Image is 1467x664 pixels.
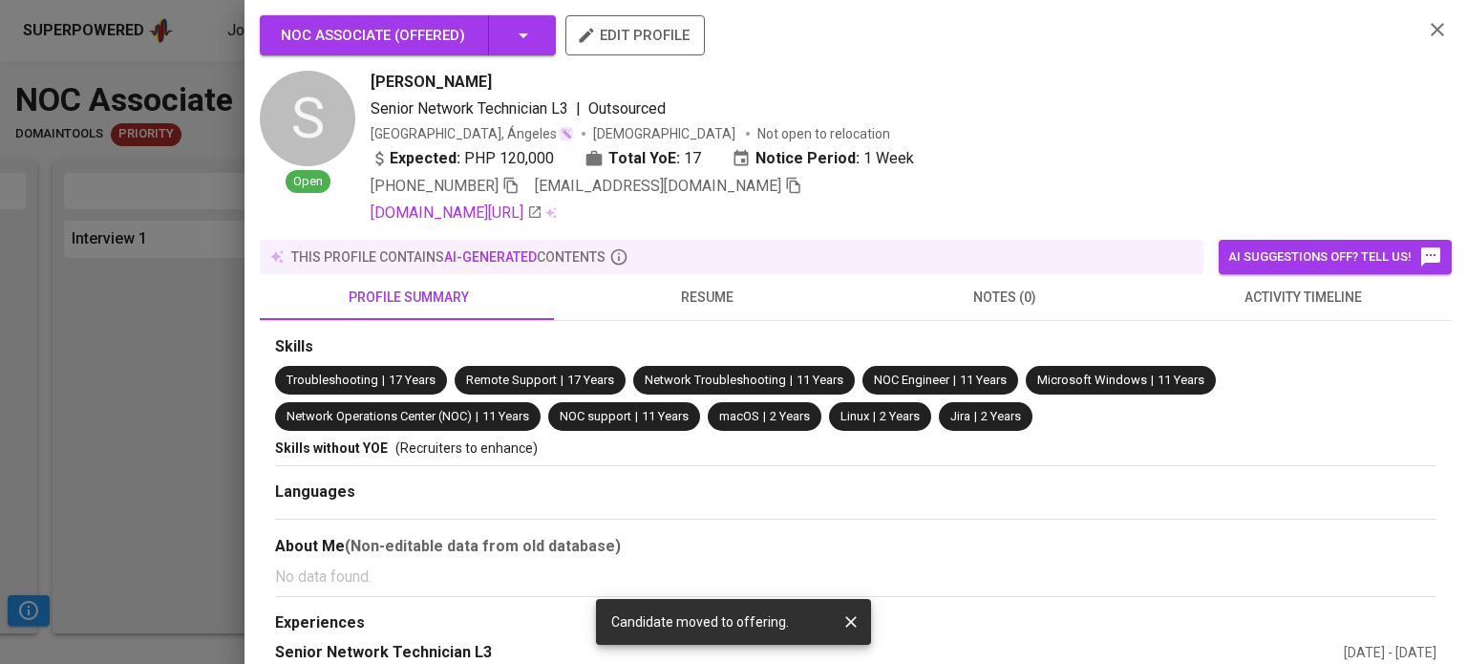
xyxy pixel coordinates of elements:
[611,605,789,639] div: Candidate moved to offering.
[1219,240,1452,274] button: AI suggestions off? Tell us!
[482,409,529,423] span: 11 Years
[950,409,970,423] span: Jira
[880,409,920,423] span: 2 Years
[371,147,554,170] div: PHP 120,000
[873,408,876,426] span: |
[371,71,492,94] span: [PERSON_NAME]
[974,408,977,426] span: |
[260,71,355,166] div: S
[275,642,1344,664] div: Senior Network Technician L3
[763,408,766,426] span: |
[581,23,690,48] span: edit profile
[790,372,793,390] span: |
[953,372,956,390] span: |
[642,409,689,423] span: 11 Years
[476,408,478,426] span: |
[719,409,759,423] span: macOS
[960,373,1007,387] span: 11 Years
[561,372,563,390] span: |
[684,147,701,170] span: 17
[797,373,843,387] span: 11 Years
[466,373,557,387] span: Remote Support
[732,147,914,170] div: 1 Week
[1344,643,1436,662] div: [DATE] - [DATE]
[275,612,1436,634] div: Experiences
[635,408,638,426] span: |
[535,177,781,195] span: [EMAIL_ADDRESS][DOMAIN_NAME]
[260,15,556,55] button: NOC Associate (Offered)
[291,247,606,267] p: this profile contains contents
[755,147,860,170] b: Notice Period:
[275,336,1436,358] div: Skills
[1158,373,1204,387] span: 11 Years
[444,249,537,265] span: AI-generated
[840,409,869,423] span: Linux
[390,147,460,170] b: Expected:
[271,286,546,310] span: profile summary
[576,97,581,120] span: |
[389,373,436,387] span: 17 Years
[287,373,378,387] span: Troubleshooting
[567,373,614,387] span: 17 Years
[757,124,890,143] p: Not open to relocation
[371,124,574,143] div: [GEOGRAPHIC_DATA], Ángeles
[345,537,621,555] b: (Non-editable data from old database)
[1228,246,1442,268] span: AI suggestions off? Tell us!
[588,99,666,118] span: Outsourced
[395,440,538,456] span: (Recruiters to enhance)
[275,482,1436,503] div: Languages
[560,409,631,423] span: NOC support
[565,27,705,42] a: edit profile
[281,27,465,44] span: NOC Associate ( Offered )
[1037,373,1147,387] span: Microsoft Windows
[565,15,705,55] button: edit profile
[275,535,1436,558] div: About Me
[275,566,1436,589] p: No data found.
[645,373,786,387] span: Network Troubleshooting
[286,173,330,191] span: Open
[371,99,568,118] span: Senior Network Technician L3
[382,372,385,390] span: |
[867,286,1142,310] span: notes (0)
[371,202,542,225] a: [DOMAIN_NAME][URL]
[275,440,388,456] span: Skills without YOE
[770,409,810,423] span: 2 Years
[1165,286,1440,310] span: activity timeline
[569,286,844,310] span: resume
[287,409,472,423] span: Network Operations Center (NOC)
[371,177,499,195] span: [PHONE_NUMBER]
[874,373,949,387] span: NOC Engineer
[559,126,574,141] img: magic_wand.svg
[1151,372,1154,390] span: |
[981,409,1021,423] span: 2 Years
[593,124,738,143] span: [DEMOGRAPHIC_DATA]
[608,147,680,170] b: Total YoE:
